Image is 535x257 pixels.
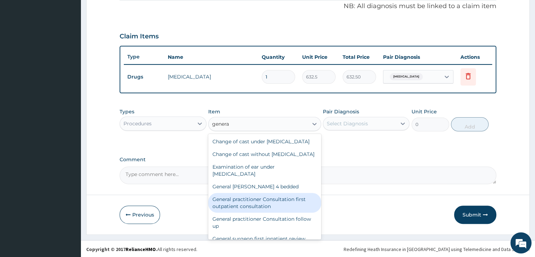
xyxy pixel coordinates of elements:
a: RelianceHMO [126,246,156,252]
div: General surgeon first inpatient review [208,232,321,245]
p: NB: All diagnosis must be linked to a claim item [120,2,496,11]
th: Pair Diagnosis [380,50,457,64]
div: Chat with us now [37,39,118,49]
label: Comment [120,157,496,163]
div: Select Diagnosis [327,120,368,127]
img: d_794563401_company_1708531726252_794563401 [13,35,28,53]
th: Unit Price [299,50,339,64]
label: Pair Diagnosis [323,108,359,115]
strong: Copyright © 2017 . [86,246,157,252]
div: Change of cast under [MEDICAL_DATA] [208,135,321,148]
textarea: Type your message and hit 'Enter' [4,177,134,202]
th: Type [124,50,164,63]
div: General practitioner Consultation first outpatient consultation [208,193,321,213]
div: Redefining Heath Insurance in [GEOGRAPHIC_DATA] using Telemedicine and Data Science! [344,246,530,253]
span: [MEDICAL_DATA] [390,73,423,80]
label: Unit Price [412,108,437,115]
button: Previous [120,206,160,224]
th: Quantity [258,50,299,64]
div: Minimize live chat window [115,4,132,20]
div: Change of cast without [MEDICAL_DATA] [208,148,321,161]
th: Name [164,50,258,64]
div: Procedures [123,120,152,127]
td: Drugs [124,70,164,83]
label: Types [120,109,134,115]
label: Item [208,108,220,115]
th: Total Price [339,50,380,64]
button: Submit [454,206,496,224]
span: We're online! [41,81,97,152]
button: Add [451,117,489,131]
td: [MEDICAL_DATA] [164,70,258,84]
div: General practitioner Consultation follow up [208,213,321,232]
h3: Claim Items [120,33,159,40]
div: General [PERSON_NAME] 4 bedded [208,180,321,193]
th: Actions [457,50,492,64]
div: Examination of ear under [MEDICAL_DATA] [208,161,321,180]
